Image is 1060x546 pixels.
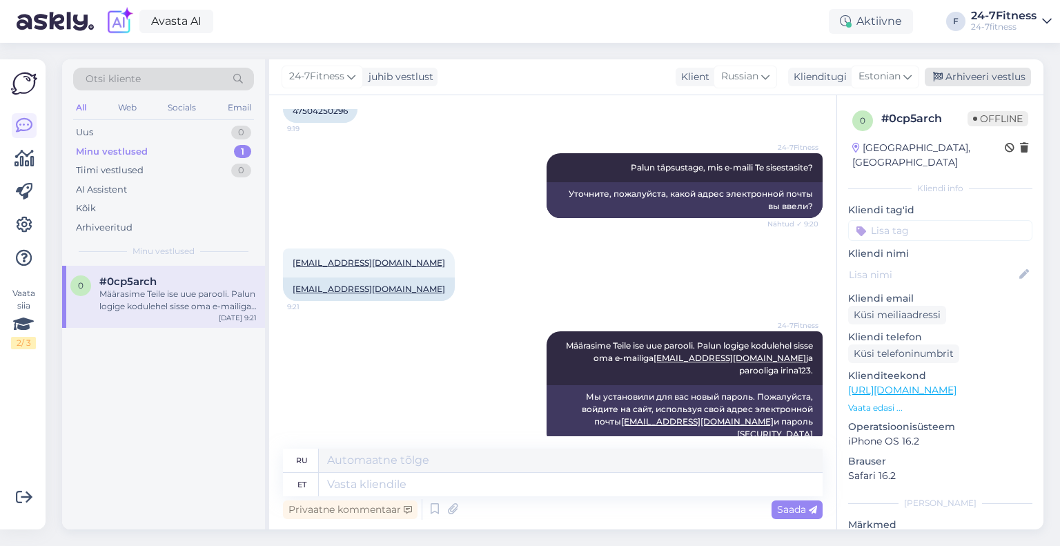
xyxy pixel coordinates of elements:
span: 9:19 [287,124,339,134]
span: Offline [968,111,1028,126]
p: Brauser [848,454,1032,469]
div: Kliendi info [848,182,1032,195]
div: Tiimi vestlused [76,164,144,177]
a: Avasta AI [139,10,213,33]
span: 24-7Fitness [767,320,818,331]
img: Askly Logo [11,70,37,97]
a: [EMAIL_ADDRESS][DOMAIN_NAME] [293,257,445,268]
div: Мы установили для вас новый пароль. Пожалуйста, войдите на сайт, используя свой адрес электронной... [547,385,823,446]
div: ru [296,449,308,472]
span: 0 [860,115,865,126]
div: Määrasime Teile ise uue parooli. Palun logige kodulehel sisse oma e-mailiga [EMAIL_ADDRESS][DOMAI... [99,288,257,313]
div: Web [115,99,139,117]
a: [EMAIL_ADDRESS][DOMAIN_NAME] [621,416,774,427]
span: Määrasime Teile ise uue parooli. Palun logige kodulehel sisse oma e-mailiga ja parooliga irina123. [566,340,815,376]
span: #0cp5arch [99,275,157,288]
div: [GEOGRAPHIC_DATA], [GEOGRAPHIC_DATA] [852,141,1005,170]
div: Minu vestlused [76,145,148,159]
div: Küsi meiliaadressi [848,306,946,324]
span: Saada [777,503,817,516]
p: Kliendi tag'id [848,203,1032,217]
a: 24-7Fitness24-7fitness [971,10,1052,32]
span: Palun täpsustage, mis e-maili Te sisestasite? [631,162,813,173]
span: 9:21 [287,302,339,312]
p: Vaata edasi ... [848,402,1032,414]
div: F [946,12,965,31]
a: [URL][DOMAIN_NAME] [848,384,956,396]
a: [EMAIL_ADDRESS][DOMAIN_NAME] [293,284,445,294]
div: # 0cp5arch [881,110,968,127]
div: 1 [234,145,251,159]
span: Nähtud ✓ 9:20 [767,219,818,229]
p: Kliendi nimi [848,246,1032,261]
span: Otsi kliente [86,72,141,86]
p: Operatsioonisüsteem [848,420,1032,434]
div: All [73,99,89,117]
input: Lisa nimi [849,267,1017,282]
p: iPhone OS 16.2 [848,434,1032,449]
span: Russian [721,69,758,84]
div: Klient [676,70,709,84]
div: Kõik [76,202,96,215]
p: Kliendi telefon [848,330,1032,344]
div: 0 [231,126,251,139]
div: Uus [76,126,93,139]
div: [PERSON_NAME] [848,497,1032,509]
span: 24-7Fitness [289,69,344,84]
input: Lisa tag [848,220,1032,241]
div: Privaatne kommentaar [283,500,418,519]
div: AI Assistent [76,183,127,197]
div: 47504250296 [283,99,357,123]
span: Estonian [858,69,901,84]
p: Märkmed [848,518,1032,532]
div: 0 [231,164,251,177]
div: Vaata siia [11,287,36,349]
div: Уточните, пожалуйста, какой адрес электронной почты вы ввели? [547,182,823,218]
div: Arhiveeri vestlus [925,68,1031,86]
p: Safari 16.2 [848,469,1032,483]
div: 2 / 3 [11,337,36,349]
p: Klienditeekond [848,369,1032,383]
div: Küsi telefoninumbrit [848,344,959,363]
div: 24-7Fitness [971,10,1037,21]
div: juhib vestlust [363,70,433,84]
div: Aktiivne [829,9,913,34]
span: Minu vestlused [132,245,195,257]
div: Klienditugi [788,70,847,84]
img: explore-ai [105,7,134,36]
div: Arhiveeritud [76,221,132,235]
p: Kliendi email [848,291,1032,306]
div: [DATE] 9:21 [219,313,257,323]
a: [EMAIL_ADDRESS][DOMAIN_NAME] [654,353,806,363]
span: 24-7Fitness [767,142,818,153]
span: 0 [78,280,84,291]
div: 24-7fitness [971,21,1037,32]
div: et [297,473,306,496]
div: Socials [165,99,199,117]
div: Email [225,99,254,117]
